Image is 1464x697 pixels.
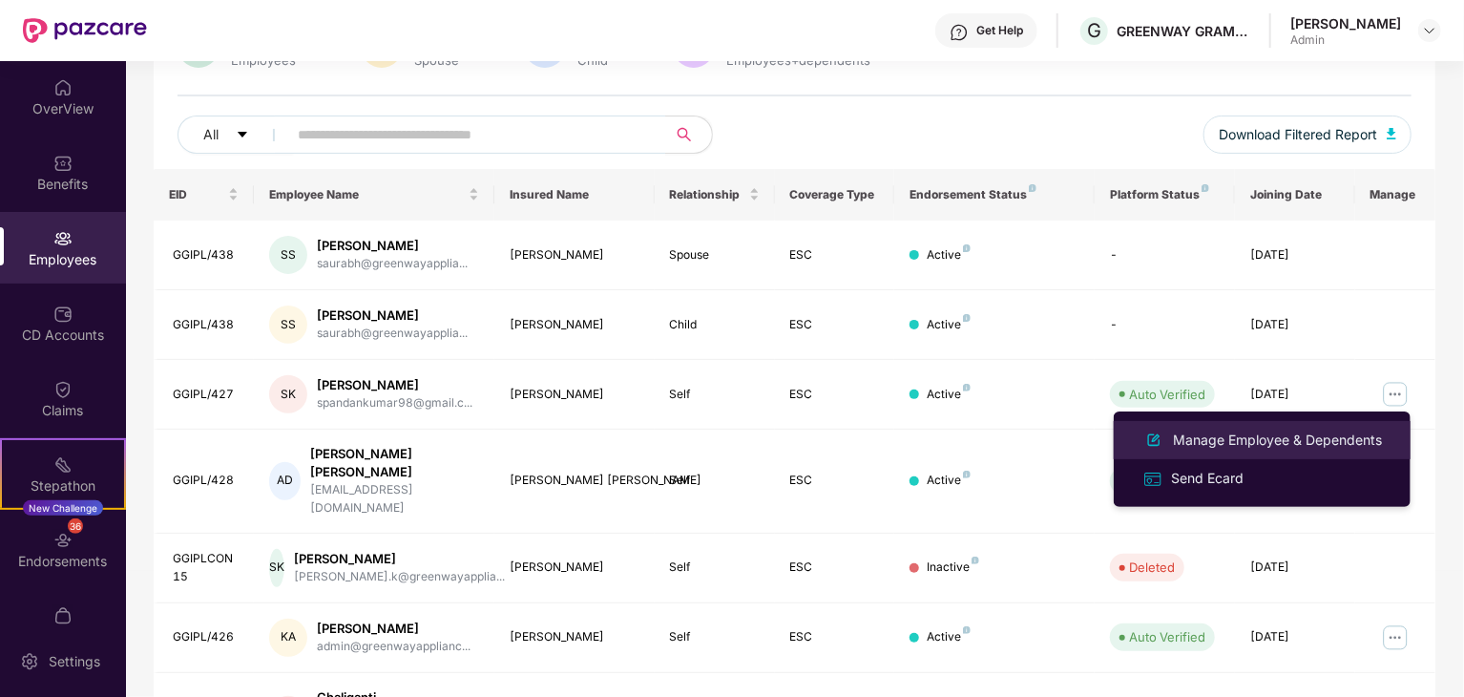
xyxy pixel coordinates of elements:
[1202,184,1209,192] img: svg+xml;base64,PHN2ZyB4bWxucz0iaHR0cDovL3d3dy53My5vcmcvMjAwMC9zdmciIHdpZHRoPSI4IiBoZWlnaHQ9IjgiIH...
[927,246,971,264] div: Active
[670,187,745,202] span: Relationship
[294,568,505,586] div: [PERSON_NAME].k@greenwayapplia...
[927,316,971,334] div: Active
[53,531,73,550] img: svg+xml;base64,PHN2ZyBpZD0iRW5kb3JzZW1lbnRzIiB4bWxucz0iaHR0cDovL3d3dy53My5vcmcvMjAwMC9zdmciIHdpZH...
[178,116,294,154] button: Allcaret-down
[254,169,494,221] th: Employee Name
[53,606,73,625] img: svg+xml;base64,PHN2ZyBpZD0iTXlfT3JkZXJzIiBkYXRhLW5hbWU9Ik15IE9yZGVycyIgeG1sbnM9Imh0dHA6Ly93d3cudz...
[1142,469,1163,490] img: svg+xml;base64,PHN2ZyB4bWxucz0iaHR0cDovL3d3dy53My5vcmcvMjAwMC9zdmciIHdpZHRoPSIxNiIgaGVpZ2h0PSIxNi...
[173,246,239,264] div: GGIPL/438
[775,169,895,221] th: Coverage Type
[1142,429,1165,452] img: svg+xml;base64,PHN2ZyB4bWxucz0iaHR0cDovL3d3dy53My5vcmcvMjAwMC9zdmciIHhtbG5zOnhsaW5rPSJodHRwOi8vd3...
[269,187,465,202] span: Employee Name
[670,472,760,490] div: Self
[53,380,73,399] img: svg+xml;base64,PHN2ZyBpZD0iQ2xhaW0iIHhtbG5zPSJodHRwOi8vd3d3LnczLm9yZy8yMDAwL3N2ZyIgd2lkdGg9IjIwIi...
[972,557,979,564] img: svg+xml;base64,PHN2ZyB4bWxucz0iaHR0cDovL3d3dy53My5vcmcvMjAwMC9zdmciIHdpZHRoPSI4IiBoZWlnaHQ9IjgiIH...
[294,550,505,568] div: [PERSON_NAME]
[1355,169,1435,221] th: Manage
[963,384,971,391] img: svg+xml;base64,PHN2ZyB4bWxucz0iaHR0cDovL3d3dy53My5vcmcvMjAwMC9zdmciIHdpZHRoPSI4IiBoZWlnaHQ9IjgiIH...
[173,316,239,334] div: GGIPL/438
[510,386,639,404] div: [PERSON_NAME]
[269,306,307,344] div: SS
[670,628,760,646] div: Self
[1235,169,1355,221] th: Joining Date
[1250,246,1340,264] div: [DATE]
[790,472,880,490] div: ESC
[510,559,639,577] div: [PERSON_NAME]
[927,472,971,490] div: Active
[203,124,219,145] span: All
[317,237,468,255] div: [PERSON_NAME]
[53,305,73,324] img: svg+xml;base64,PHN2ZyBpZD0iQ0RfQWNjb3VudHMiIGRhdGEtbmFtZT0iQ0QgQWNjb3VudHMiIHhtbG5zPSJodHRwOi8vd3...
[317,638,471,656] div: admin@greenwayapplianc...
[236,128,249,143] span: caret-down
[269,236,307,274] div: SS
[976,23,1023,38] div: Get Help
[927,628,971,646] div: Active
[1167,468,1247,489] div: Send Ecard
[510,316,639,334] div: [PERSON_NAME]
[510,628,639,646] div: [PERSON_NAME]
[1380,379,1411,410] img: manageButton
[927,559,979,577] div: Inactive
[1203,116,1412,154] button: Download Filtered Report
[20,652,39,671] img: svg+xml;base64,PHN2ZyBpZD0iU2V0dGluZy0yMHgyMCIgeG1sbnM9Imh0dHA6Ly93d3cudzMub3JnLzIwMDAvc3ZnIiB3aW...
[1380,623,1411,653] img: manageButton
[1117,22,1250,40] div: GREENWAY GRAMEEN INFRA
[494,169,655,221] th: Insured Name
[310,445,479,481] div: [PERSON_NAME] [PERSON_NAME]
[154,169,254,221] th: EID
[269,462,301,500] div: AD
[1169,430,1386,451] div: Manage Employee & Dependents
[317,306,468,325] div: [PERSON_NAME]
[269,375,307,413] div: SK
[1029,184,1036,192] img: svg+xml;base64,PHN2ZyB4bWxucz0iaHR0cDovL3d3dy53My5vcmcvMjAwMC9zdmciIHdpZHRoPSI4IiBoZWlnaHQ9IjgiIH...
[670,246,760,264] div: Spouse
[790,316,880,334] div: ESC
[53,455,73,475] img: svg+xml;base64,PHN2ZyB4bWxucz0iaHR0cDovL3d3dy53My5vcmcvMjAwMC9zdmciIHdpZHRoPSIyMSIgaGVpZ2h0PSIyMC...
[790,628,880,646] div: ESC
[317,620,471,638] div: [PERSON_NAME]
[23,18,147,43] img: New Pazcare Logo
[1250,628,1340,646] div: [DATE]
[173,472,239,490] div: GGIPL/428
[269,619,307,657] div: KA
[23,500,103,516] div: New Challenge
[1110,187,1220,202] div: Platform Status
[173,386,239,404] div: GGIPL/427
[1387,128,1396,139] img: svg+xml;base64,PHN2ZyB4bWxucz0iaHR0cDovL3d3dy53My5vcmcvMjAwMC9zdmciIHhtbG5zOnhsaW5rPSJodHRwOi8vd3...
[790,246,880,264] div: ESC
[317,255,468,273] div: saurabh@greenwayapplia...
[1129,558,1175,577] div: Deleted
[1422,23,1437,38] img: svg+xml;base64,PHN2ZyBpZD0iRHJvcGRvd24tMzJ4MzIiIHhtbG5zPSJodHRwOi8vd3d3LnczLm9yZy8yMDAwL3N2ZyIgd2...
[317,376,472,394] div: [PERSON_NAME]
[310,481,479,517] div: [EMAIL_ADDRESS][DOMAIN_NAME]
[269,549,284,587] div: SK
[950,23,969,42] img: svg+xml;base64,PHN2ZyBpZD0iSGVscC0zMngzMiIgeG1sbnM9Imh0dHA6Ly93d3cudzMub3JnLzIwMDAvc3ZnIiB3aWR0aD...
[173,628,239,646] div: GGIPL/426
[963,244,971,252] img: svg+xml;base64,PHN2ZyB4bWxucz0iaHR0cDovL3d3dy53My5vcmcvMjAwMC9zdmciIHdpZHRoPSI4IiBoZWlnaHQ9IjgiIH...
[1290,32,1401,48] div: Admin
[510,246,639,264] div: [PERSON_NAME]
[1129,627,1205,646] div: Auto Verified
[927,386,971,404] div: Active
[510,472,639,490] div: [PERSON_NAME] [PERSON_NAME]
[2,476,124,496] div: Stepathon
[1290,14,1401,32] div: [PERSON_NAME]
[665,116,713,154] button: search
[173,550,239,586] div: GGIPLCON15
[68,518,83,534] div: 36
[655,169,775,221] th: Relationship
[670,386,760,404] div: Self
[1250,316,1340,334] div: [DATE]
[790,386,880,404] div: ESC
[53,154,73,173] img: svg+xml;base64,PHN2ZyBpZD0iQmVuZWZpdHMiIHhtbG5zPSJodHRwOi8vd3d3LnczLm9yZy8yMDAwL3N2ZyIgd2lkdGg9Ij...
[317,325,468,343] div: saurabh@greenwayapplia...
[53,229,73,248] img: svg+xml;base64,PHN2ZyBpZD0iRW1wbG95ZWVzIiB4bWxucz0iaHR0cDovL3d3dy53My5vcmcvMjAwMC9zdmciIHdpZHRoPS...
[790,559,880,577] div: ESC
[963,314,971,322] img: svg+xml;base64,PHN2ZyB4bWxucz0iaHR0cDovL3d3dy53My5vcmcvMjAwMC9zdmciIHdpZHRoPSI4IiBoZWlnaHQ9IjgiIH...
[317,394,472,412] div: spandankumar98@gmail.c...
[169,187,224,202] span: EID
[963,471,971,478] img: svg+xml;base64,PHN2ZyB4bWxucz0iaHR0cDovL3d3dy53My5vcmcvMjAwMC9zdmciIHdpZHRoPSI4IiBoZWlnaHQ9IjgiIH...
[1129,385,1205,404] div: Auto Verified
